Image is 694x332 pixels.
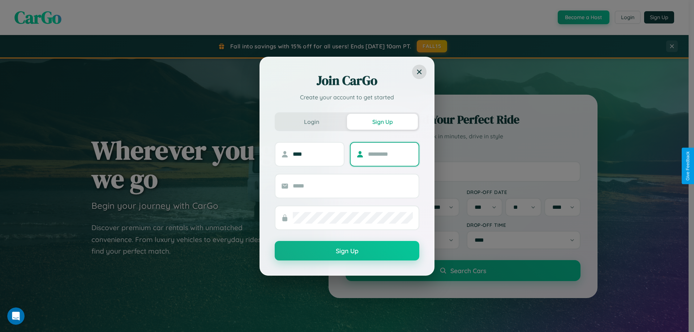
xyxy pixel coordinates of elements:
iframe: Intercom live chat [7,307,25,325]
p: Create your account to get started [275,93,419,102]
button: Login [276,114,347,130]
div: Give Feedback [685,151,690,181]
button: Sign Up [275,241,419,260]
button: Sign Up [347,114,418,130]
h2: Join CarGo [275,72,419,89]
